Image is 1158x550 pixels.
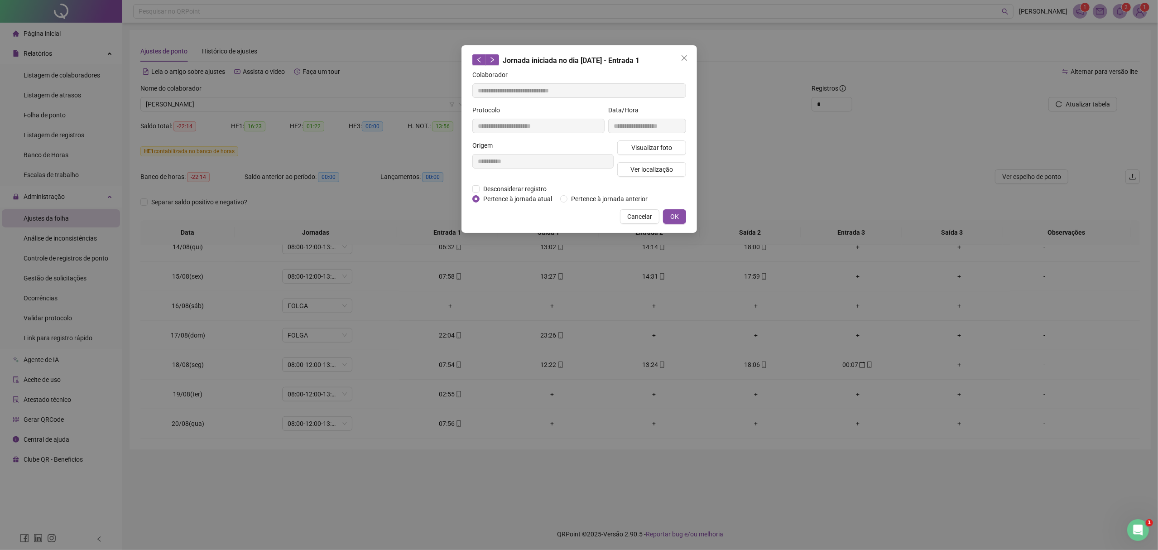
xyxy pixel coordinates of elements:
[630,164,673,174] span: Ver localização
[663,209,686,224] button: OK
[1146,519,1153,526] span: 1
[472,70,514,80] label: Colaborador
[485,54,499,65] button: right
[472,105,506,115] label: Protocolo
[617,162,686,177] button: Ver localização
[480,194,556,204] span: Pertence à jornada atual
[631,143,672,153] span: Visualizar foto
[617,140,686,155] button: Visualizar foto
[472,54,486,65] button: left
[489,57,495,63] span: right
[480,184,550,194] span: Desconsiderar registro
[677,51,692,65] button: Close
[472,54,686,66] div: Jornada iniciada no dia [DATE] - Entrada 1
[476,57,482,63] span: left
[608,105,644,115] label: Data/Hora
[627,212,652,222] span: Cancelar
[472,140,499,150] label: Origem
[670,212,679,222] span: OK
[567,194,651,204] span: Pertence à jornada anterior
[1127,519,1149,541] iframe: Intercom live chat
[681,54,688,62] span: close
[620,209,659,224] button: Cancelar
